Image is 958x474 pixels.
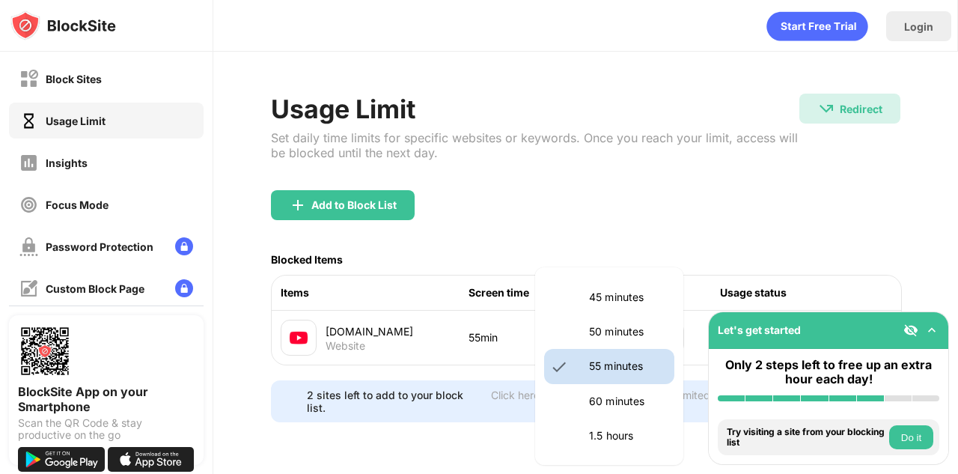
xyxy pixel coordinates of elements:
[589,323,665,340] p: 50 minutes
[589,428,665,444] p: 1.5 hours
[589,358,665,374] p: 55 minutes
[589,393,665,410] p: 60 minutes
[589,289,665,306] p: 45 minutes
